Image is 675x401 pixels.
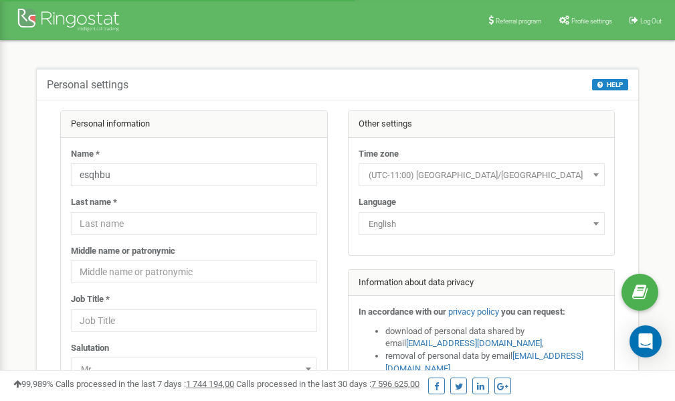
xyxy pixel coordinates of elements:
span: Mr. [76,360,312,379]
u: 7 596 625,00 [371,379,419,389]
li: removal of personal data by email , [385,350,605,375]
strong: In accordance with our [359,307,446,317]
button: HELP [592,79,628,90]
div: Open Intercom Messenger [630,325,662,357]
input: Name [71,163,317,186]
span: (UTC-11:00) Pacific/Midway [363,166,600,185]
a: [EMAIL_ADDRESS][DOMAIN_NAME] [406,338,542,348]
label: Middle name or patronymic [71,245,175,258]
input: Last name [71,212,317,235]
span: 99,989% [13,379,54,389]
span: Calls processed in the last 30 days : [236,379,419,389]
div: Information about data privacy [349,270,615,297]
span: English [359,212,605,235]
a: privacy policy [448,307,499,317]
span: Referral program [496,17,542,25]
div: Other settings [349,111,615,138]
div: Personal information [61,111,327,138]
label: Salutation [71,342,109,355]
label: Name * [71,148,100,161]
span: Mr. [71,357,317,380]
span: (UTC-11:00) Pacific/Midway [359,163,605,186]
label: Last name * [71,196,117,209]
label: Language [359,196,396,209]
span: Calls processed in the last 7 days : [56,379,234,389]
li: download of personal data shared by email , [385,325,605,350]
h5: Personal settings [47,79,128,91]
u: 1 744 194,00 [186,379,234,389]
input: Middle name or patronymic [71,260,317,283]
span: Log Out [640,17,662,25]
label: Time zone [359,148,399,161]
span: Profile settings [571,17,612,25]
label: Job Title * [71,293,110,306]
input: Job Title [71,309,317,332]
span: English [363,215,600,234]
strong: you can request: [501,307,565,317]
